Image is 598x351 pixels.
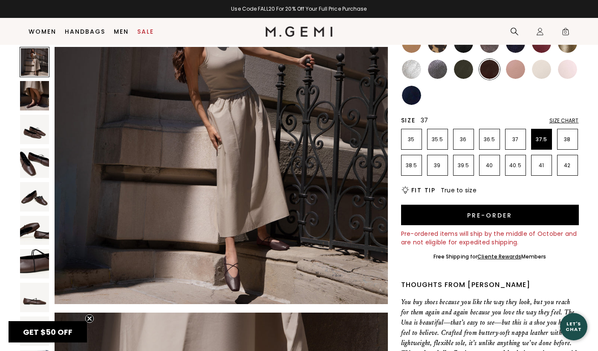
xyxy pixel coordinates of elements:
[266,26,332,37] img: M.Gemi
[560,321,587,332] div: Let's Chat
[20,249,49,278] img: The Una
[20,182,49,212] img: The Una
[137,28,154,35] a: Sale
[114,28,129,35] a: Men
[480,162,500,169] p: 40
[20,148,49,178] img: The Una
[20,81,49,110] img: The Una
[20,115,49,144] img: The Una
[558,162,578,169] p: 42
[480,60,499,79] img: Chocolate
[401,280,579,290] div: Thoughts from [PERSON_NAME]
[532,136,552,143] p: 37.5
[402,86,421,105] img: Navy
[23,327,72,337] span: GET $50 OFF
[428,136,448,143] p: 35.5
[532,162,552,169] p: 41
[402,162,422,169] p: 38.5
[549,117,579,124] div: Size Chart
[428,162,448,169] p: 39
[20,283,49,312] img: The Una
[428,60,447,79] img: Gunmetal
[402,60,421,79] img: Silver
[9,321,87,342] div: GET $50 OFFClose teaser
[401,117,416,124] h2: Size
[454,162,474,169] p: 39.5
[401,205,579,225] button: Pre-order
[506,136,526,143] p: 37
[558,60,577,79] img: Ballerina Pink
[561,29,570,38] span: 0
[421,116,428,125] span: 37
[20,216,49,245] img: The Una
[29,28,56,35] a: Women
[558,136,578,143] p: 38
[433,253,546,260] div: Free Shipping for Members
[454,60,473,79] img: Military
[477,253,521,260] a: Cliente Rewards
[20,316,49,346] img: The Una
[411,187,436,194] h2: Fit Tip
[480,136,500,143] p: 36.5
[65,28,105,35] a: Handbags
[441,186,477,194] span: True to size
[506,60,525,79] img: Antique Rose
[506,162,526,169] p: 40.5
[532,60,551,79] img: Ecru
[401,229,579,247] div: Pre-ordered items will ship by the middle of October and are not eligible for expedited shipping.
[454,136,474,143] p: 36
[85,314,94,323] button: Close teaser
[402,136,422,143] p: 35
